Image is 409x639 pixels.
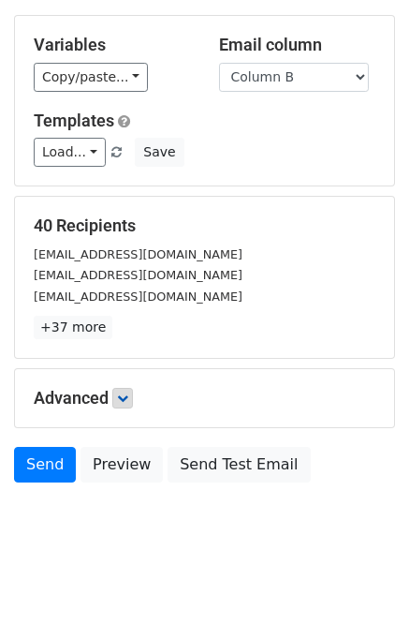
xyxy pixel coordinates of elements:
a: +37 more [34,316,112,339]
a: Send Test Email [168,447,310,483]
a: Preview [80,447,163,483]
button: Save [135,138,183,167]
h5: Email column [219,35,376,55]
a: Load... [34,138,106,167]
iframe: Chat Widget [315,549,409,639]
small: [EMAIL_ADDRESS][DOMAIN_NAME] [34,268,242,282]
a: Send [14,447,76,483]
small: [EMAIL_ADDRESS][DOMAIN_NAME] [34,290,242,304]
a: Templates [34,111,114,130]
h5: Variables [34,35,191,55]
a: Copy/paste... [34,63,148,92]
h5: 40 Recipients [34,215,375,236]
small: [EMAIL_ADDRESS][DOMAIN_NAME] [34,247,242,261]
h5: Advanced [34,388,375,409]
